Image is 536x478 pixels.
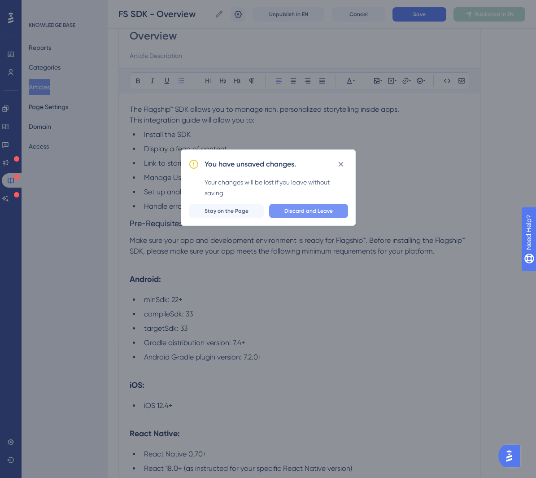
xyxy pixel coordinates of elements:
[284,207,333,215] span: Discard and Leave
[205,207,248,215] span: Stay on the Page
[21,2,56,13] span: Need Help?
[205,177,348,198] div: Your changes will be lost if you leave without saving.
[498,443,525,469] iframe: UserGuiding AI Assistant Launcher
[205,159,296,170] h2: You have unsaved changes.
